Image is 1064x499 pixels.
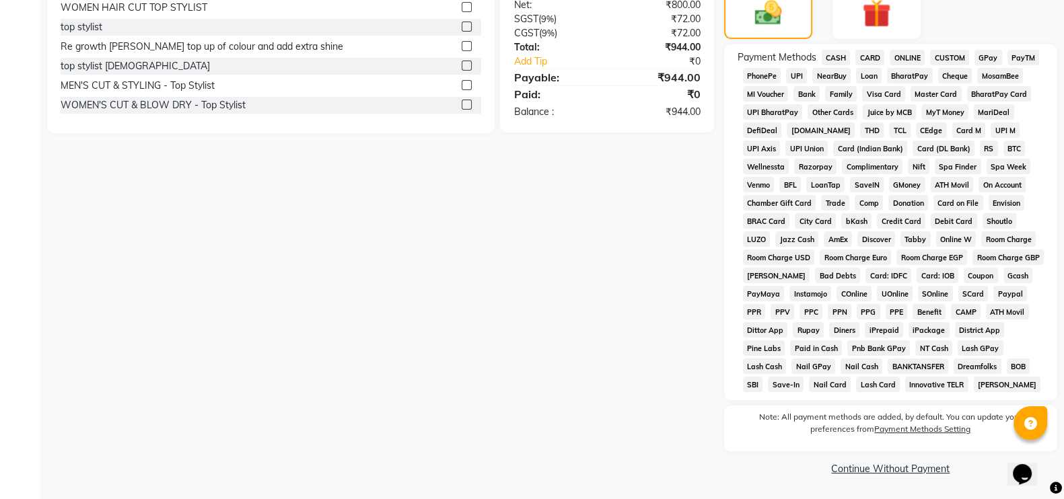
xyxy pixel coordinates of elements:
span: Bad Debts [815,268,860,283]
span: UPI BharatPay [743,104,803,120]
span: GMoney [889,177,925,192]
span: Cheque [938,68,972,83]
div: ₹72.00 [607,12,711,26]
span: SCard [958,286,989,301]
span: Pnb Bank GPay [847,340,910,356]
span: [PERSON_NAME] [974,377,1041,392]
span: Credit Card [877,213,925,229]
span: [PERSON_NAME] [743,268,810,283]
div: Payable: [503,69,607,85]
span: Nail Card [809,377,851,392]
span: MyT Money [921,104,968,120]
span: Coupon [964,268,998,283]
span: SBI [743,377,763,392]
span: Wellnessta [743,159,789,174]
span: Debit Card [931,213,977,229]
span: Card (Indian Bank) [833,141,907,156]
div: ₹0 [625,54,711,69]
span: Nift [908,159,929,174]
div: Paid: [503,86,607,102]
span: Lash GPay [958,340,1003,356]
span: PPE [886,304,908,319]
span: MosamBee [977,68,1023,83]
span: Spa Week [987,159,1031,174]
span: MariDeal [974,104,1014,120]
span: PPG [857,304,880,319]
div: WOMEN HAIR CUT TOP STYLIST [61,1,207,15]
span: Shoutlo [983,213,1017,229]
span: UPI M [991,122,1020,138]
span: PPN [828,304,851,319]
span: NT Cash [915,340,952,356]
span: Nail GPay [791,358,835,374]
label: Payment Methods Setting [874,423,970,435]
span: Instamojo [789,286,831,301]
span: Jazz Cash [775,231,818,247]
span: Venmo [743,177,775,192]
span: Tabby [900,231,931,247]
span: Dittor App [743,322,788,338]
span: Save-In [768,377,804,392]
span: UPI Union [785,141,828,156]
span: PayMaya [743,286,785,301]
span: 9% [541,28,554,38]
span: Master Card [911,86,962,102]
span: Discover [857,231,895,247]
div: ₹944.00 [607,40,711,54]
span: PPV [771,304,794,319]
span: Family [825,86,857,102]
div: top stylist [DEMOGRAPHIC_DATA] [61,59,210,73]
span: AmEx [824,231,852,247]
span: Room Charge GBP [972,249,1044,265]
span: Online W [936,231,977,247]
span: Card: IOB [917,268,958,283]
span: LUZO [743,231,771,247]
span: Card on File [933,195,983,210]
span: SaveIN [850,177,884,192]
span: Chamber Gift Card [743,195,816,210]
span: BharatPay [887,68,933,83]
span: UOnline [877,286,913,301]
a: Continue Without Payment [727,462,1055,476]
span: Diners [829,322,859,338]
span: Lash Card [856,377,900,392]
span: GPay [974,50,1002,65]
span: Card: IDFC [865,268,911,283]
span: Room Charge Euro [820,249,891,265]
span: Benefit [913,304,946,319]
span: City Card [795,213,836,229]
span: COnline [837,286,872,301]
span: 9% [540,13,553,24]
div: ₹0 [607,86,711,102]
span: Room Charge EGP [896,249,967,265]
span: Donation [888,195,928,210]
span: Rupay [793,322,824,338]
span: Loan [856,68,882,83]
span: CAMP [951,304,981,319]
a: Add Tip [503,54,624,69]
div: ₹944.00 [607,105,711,119]
div: ( ) [503,12,607,26]
span: THD [860,122,884,138]
span: Complimentary [842,159,902,174]
span: PayTM [1007,50,1040,65]
span: CASH [822,50,851,65]
span: CGST [513,27,538,39]
span: BharatPay Card [967,86,1032,102]
span: Room Charge USD [743,249,815,265]
span: iPackage [909,322,950,338]
span: BRAC Card [743,213,790,229]
div: WOMEN'S CUT & BLOW DRY - Top Stylist [61,98,246,112]
span: Dreamfolks [954,358,1001,374]
span: Visa Card [862,86,905,102]
span: CEdge [916,122,947,138]
span: BANKTANSFER [888,358,948,374]
span: Card (DL Bank) [913,141,974,156]
iframe: chat widget [1007,445,1051,486]
span: Razorpay [794,159,837,174]
span: BFL [779,177,801,192]
span: BTC [1003,141,1026,156]
span: Other Cards [808,104,857,120]
span: ATH Movil [931,177,974,192]
span: SGST [513,13,538,25]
